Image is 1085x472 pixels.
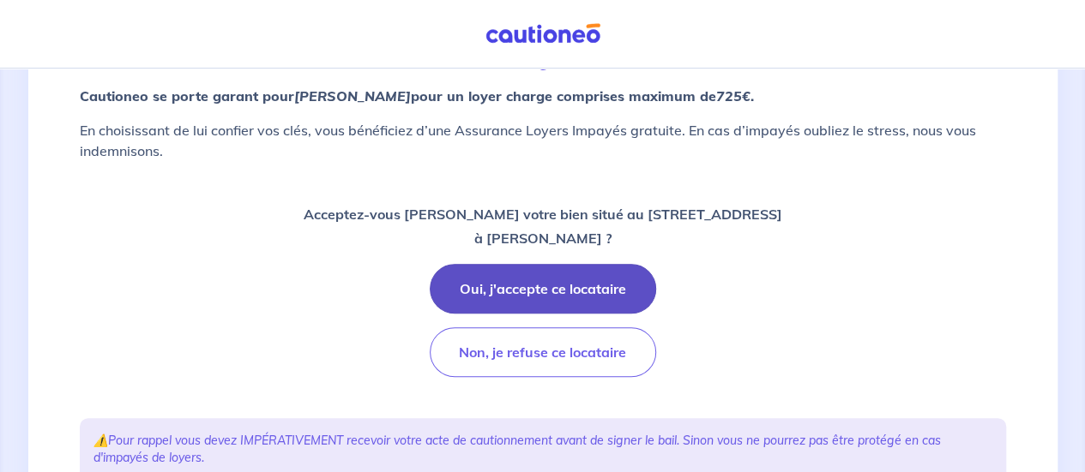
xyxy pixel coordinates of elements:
[304,202,782,250] p: Acceptez-vous [PERSON_NAME] votre bien situé au [STREET_ADDRESS] à [PERSON_NAME] ?
[430,264,656,314] button: Oui, j'accepte ce locataire
[80,120,1006,161] p: En choisissant de lui confier vos clés, vous bénéficiez d’une Assurance Loyers Impayés gratuite. ...
[294,87,411,105] em: [PERSON_NAME]
[716,87,750,105] em: 725€
[479,23,607,45] img: Cautioneo
[430,327,656,377] button: Non, je refuse ce locataire
[93,433,941,465] em: Pour rappel vous devez IMPÉRATIVEMENT recevoir votre acte de cautionnement avant de signer le bai...
[80,87,754,105] strong: Cautioneo se porte garant pour pour un loyer charge comprises maximum de .
[80,31,1006,72] p: Bonjour
[93,432,992,466] p: ⚠️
